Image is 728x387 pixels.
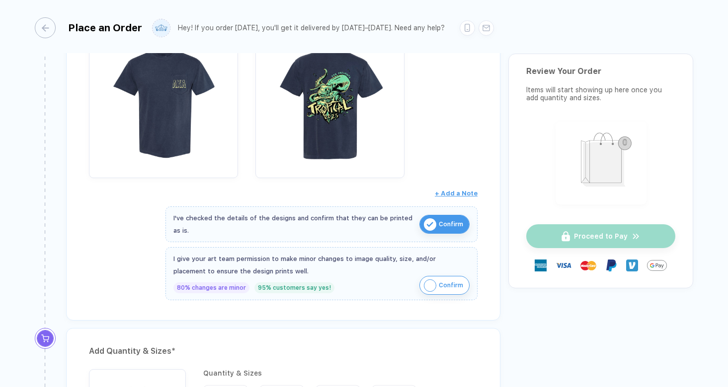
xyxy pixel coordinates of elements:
img: master-card [580,258,596,273]
span: Confirm [439,216,463,232]
img: GPay [647,256,667,275]
img: shopping_bag.png [560,126,642,198]
img: Paypal [605,259,617,271]
div: Review Your Order [526,66,675,76]
img: ca673a75-cd3e-4c10-b514-66015b1ce46c_nt_front_1757449294751.jpg [94,29,233,168]
span: + Add a Note [435,190,478,197]
button: iconConfirm [419,276,470,295]
img: ca673a75-cd3e-4c10-b514-66015b1ce46c_nt_back_1757449294754.jpg [260,29,400,168]
img: icon [424,279,436,292]
button: + Add a Note [435,186,478,201]
img: icon [424,218,436,231]
div: Quantity & Sizes [203,369,478,377]
div: Add Quantity & Sizes [89,343,478,359]
img: express [535,259,547,271]
img: visa [556,258,571,273]
img: user profile [153,19,170,37]
button: iconConfirm [419,215,470,234]
div: I've checked the details of the designs and confirm that they can be printed as is. [173,212,414,237]
div: Items will start showing up here once you add quantity and sizes. [526,86,675,102]
img: Venmo [626,259,638,271]
span: Confirm [439,277,463,293]
div: I give your art team permission to make minor changes to image quality, size, and/or placement to... [173,253,470,277]
div: Place an Order [68,22,142,34]
div: 80% changes are minor [173,282,249,293]
div: 95% customers say yes! [254,282,334,293]
div: Hey! If you order [DATE], you'll get it delivered by [DATE]–[DATE]. Need any help? [178,24,445,32]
